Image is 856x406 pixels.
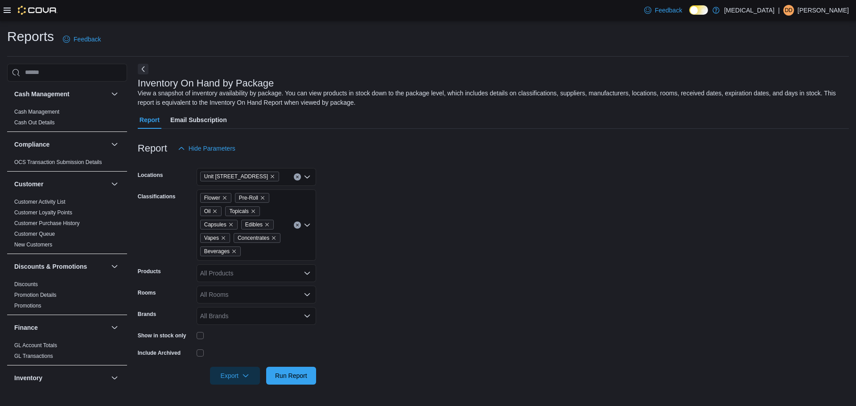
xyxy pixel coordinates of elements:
button: Remove Topicals from selection in this group [251,209,256,214]
span: Promotions [14,302,41,309]
span: OCS Transaction Submission Details [14,159,102,166]
h3: Compliance [14,140,49,149]
button: Inventory [109,373,120,383]
label: Products [138,268,161,275]
button: Compliance [109,139,120,150]
h3: Finance [14,323,38,332]
button: Remove Vapes from selection in this group [221,235,226,241]
button: Open list of options [304,312,311,320]
p: | [778,5,780,16]
div: View a snapshot of inventory availability by package. You can view products in stock down to the ... [138,89,844,107]
span: Edibles [245,220,263,229]
button: Remove Capsules from selection in this group [228,222,234,227]
span: Feedback [655,6,682,15]
button: Clear input [294,221,301,229]
button: Cash Management [109,89,120,99]
button: Finance [109,322,120,333]
button: Finance [14,323,107,332]
a: New Customers [14,242,52,248]
span: Topicals [229,207,248,216]
span: Hide Parameters [189,144,235,153]
span: Customer Activity List [14,198,66,205]
span: Vapes [200,233,230,243]
button: Discounts & Promotions [109,261,120,272]
span: Oil [204,207,211,216]
div: Discounts & Promotions [7,279,127,315]
a: Customer Activity List [14,199,66,205]
button: Inventory [14,373,107,382]
a: Feedback [59,30,104,48]
button: Remove Concentrates from selection in this group [271,235,276,241]
h3: Cash Management [14,90,70,98]
span: Oil [200,206,222,216]
span: Cash Management [14,108,59,115]
a: Customer Queue [14,231,55,237]
div: Diego de Azevedo [783,5,794,16]
a: Discounts [14,281,38,287]
a: Cash Management [14,109,59,115]
span: Pre-Roll [239,193,258,202]
button: Remove Pre-Roll from selection in this group [260,195,265,201]
button: Next [138,64,148,74]
button: Remove Unit 385 North Dollarton Highway from selection in this group [270,174,275,179]
button: Discounts & Promotions [14,262,107,271]
p: [MEDICAL_DATA] [724,5,774,16]
span: Capsules [204,220,226,229]
a: Promotions [14,303,41,309]
span: Promotion Details [14,291,57,299]
span: Feedback [74,35,101,44]
span: Unit [STREET_ADDRESS] [204,172,268,181]
button: Cash Management [14,90,107,98]
div: Finance [7,340,127,365]
button: Hide Parameters [174,139,239,157]
a: Customer Purchase History [14,220,80,226]
h3: Customer [14,180,43,189]
a: GL Account Totals [14,342,57,349]
button: Remove Flower from selection in this group [222,195,227,201]
h3: Inventory [14,373,42,382]
a: Cash Out Details [14,119,55,126]
button: Customer [109,179,120,189]
h1: Reports [7,28,54,45]
span: Beverages [200,246,241,256]
button: Export [210,367,260,385]
a: GL Transactions [14,353,53,359]
span: Export [215,367,255,385]
h3: Discounts & Promotions [14,262,87,271]
h3: Inventory On Hand by Package [138,78,274,89]
button: Open list of options [304,221,311,229]
span: Capsules [200,220,238,230]
button: Run Report [266,367,316,385]
span: Flower [204,193,220,202]
label: Locations [138,172,163,179]
button: Compliance [14,140,107,149]
div: Compliance [7,157,127,171]
button: Clear input [294,173,301,180]
span: Unit 385 North Dollarton Highway [200,172,279,181]
a: OCS Transaction Submission Details [14,159,102,165]
span: Edibles [241,220,274,230]
span: Customer Loyalty Points [14,209,72,216]
a: Customer Loyalty Points [14,209,72,216]
button: Remove Oil from selection in this group [212,209,218,214]
span: New Customers [14,241,52,248]
label: Brands [138,311,156,318]
div: Cash Management [7,107,127,131]
h3: Report [138,143,167,154]
button: Open list of options [304,291,311,298]
span: Concentrates [238,234,269,242]
button: Open list of options [304,270,311,277]
span: Run Report [275,371,307,380]
span: Beverages [204,247,230,256]
div: Customer [7,197,127,254]
button: Remove Edibles from selection in this group [264,222,270,227]
span: Customer Queue [14,230,55,238]
span: Concentrates [234,233,280,243]
span: Vapes [204,234,219,242]
span: GL Transactions [14,353,53,360]
span: Dd [785,5,792,16]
